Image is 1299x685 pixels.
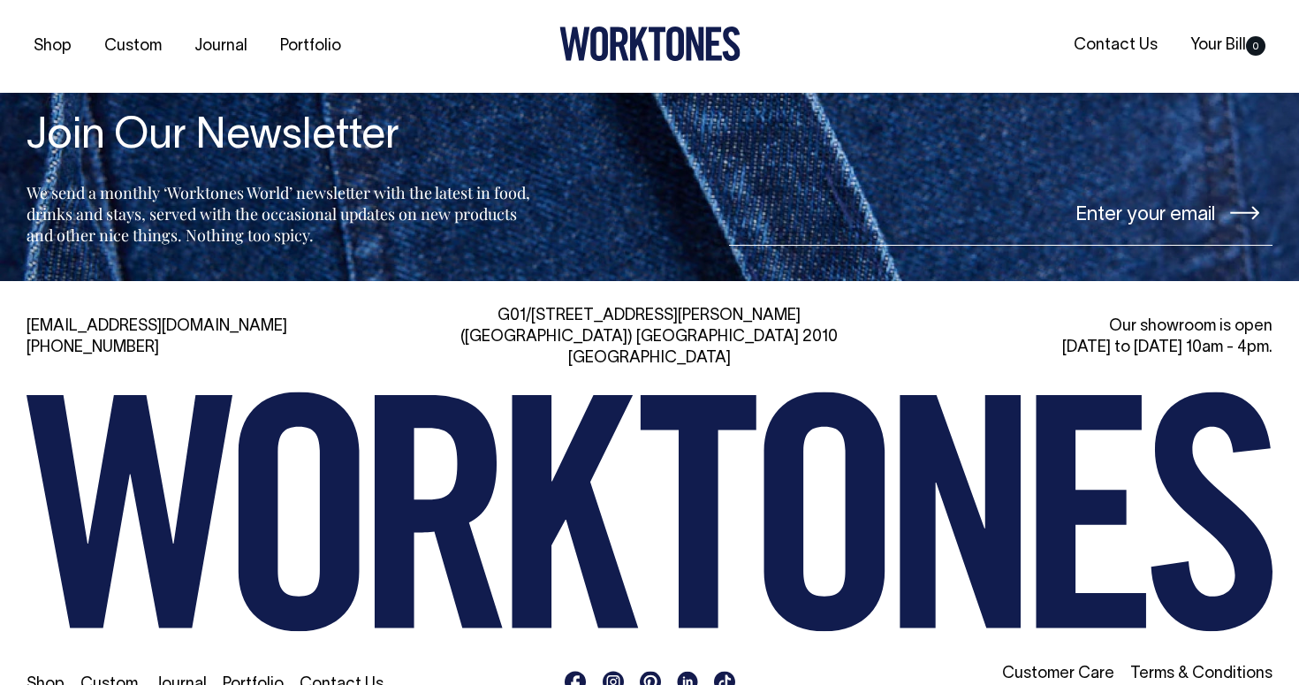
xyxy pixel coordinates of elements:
input: Enter your email [729,179,1272,246]
h4: Join Our Newsletter [27,114,536,161]
p: We send a monthly ‘Worktones World’ newsletter with the latest in food, drinks and stays, served ... [27,182,536,246]
div: G01/[STREET_ADDRESS][PERSON_NAME] ([GEOGRAPHIC_DATA]) [GEOGRAPHIC_DATA] 2010 [GEOGRAPHIC_DATA] [451,306,848,369]
a: Portfolio [273,32,348,61]
a: Terms & Conditions [1130,666,1272,681]
a: Contact Us [1067,31,1165,60]
a: [PHONE_NUMBER] [27,340,159,355]
div: Our showroom is open [DATE] to [DATE] 10am - 4pm. [875,316,1272,359]
a: Custom [97,32,169,61]
a: Your Bill0 [1183,31,1272,60]
a: [EMAIL_ADDRESS][DOMAIN_NAME] [27,319,287,334]
a: Journal [187,32,254,61]
a: Shop [27,32,79,61]
span: 0 [1246,36,1265,56]
a: Customer Care [1002,666,1114,681]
